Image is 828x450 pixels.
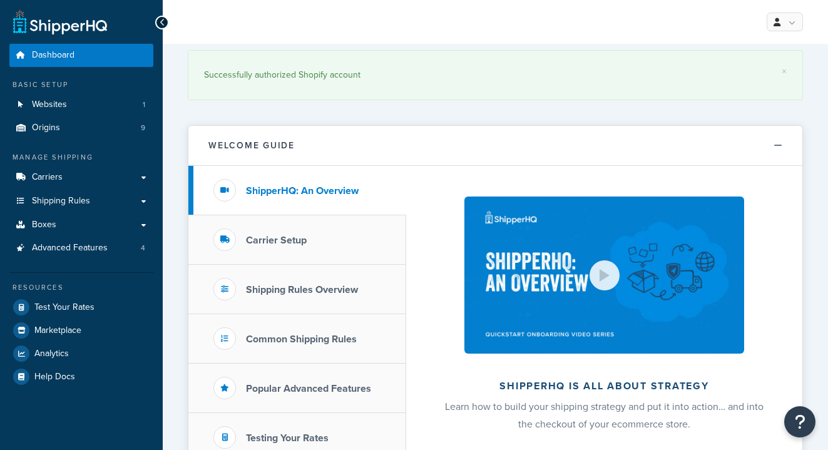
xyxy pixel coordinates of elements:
h2: ShipperHQ is all about strategy [439,381,769,392]
span: Help Docs [34,372,75,382]
a: Help Docs [9,366,153,388]
a: Marketplace [9,319,153,342]
span: Websites [32,100,67,110]
a: Dashboard [9,44,153,67]
div: Resources [9,282,153,293]
a: Test Your Rates [9,296,153,319]
a: Carriers [9,166,153,189]
span: Boxes [32,220,56,230]
h3: Common Shipping Rules [246,334,357,345]
a: Origins9 [9,116,153,140]
span: Marketplace [34,325,81,336]
span: 1 [143,100,145,110]
a: Analytics [9,342,153,365]
a: Boxes [9,213,153,237]
span: 9 [141,123,145,133]
button: Open Resource Center [784,406,815,437]
a: Websites1 [9,93,153,116]
span: Shipping Rules [32,196,90,207]
span: Analytics [34,349,69,359]
li: Websites [9,93,153,116]
h3: Carrier Setup [246,235,307,246]
li: Advanced Features [9,237,153,260]
h3: ShipperHQ: An Overview [246,185,359,197]
div: Successfully authorized Shopify account [204,66,787,84]
img: ShipperHQ is all about strategy [464,197,744,354]
span: Learn how to build your shipping strategy and put it into action… and into the checkout of your e... [445,399,764,431]
button: Welcome Guide [188,126,802,166]
span: Dashboard [32,50,74,61]
span: Origins [32,123,60,133]
span: 4 [141,243,145,253]
span: Carriers [32,172,63,183]
div: Manage Shipping [9,152,153,163]
a: Advanced Features4 [9,237,153,260]
span: Test Your Rates [34,302,95,313]
li: Origins [9,116,153,140]
h3: Shipping Rules Overview [246,284,358,295]
h2: Welcome Guide [208,141,295,150]
a: Shipping Rules [9,190,153,213]
a: × [782,66,787,76]
h3: Testing Your Rates [246,432,329,444]
div: Basic Setup [9,79,153,90]
span: Advanced Features [32,243,108,253]
h3: Popular Advanced Features [246,383,371,394]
